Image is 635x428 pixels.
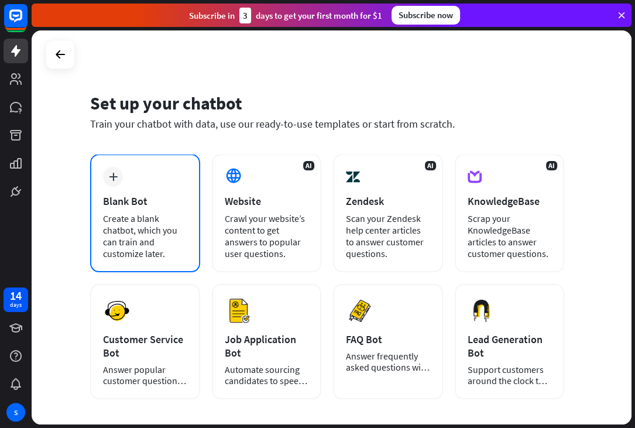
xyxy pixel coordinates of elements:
[103,213,187,259] div: Create a blank chatbot, which you can train and customize later.
[346,213,430,259] div: Scan your Zendesk help center articles to answer customer questions.
[303,161,314,170] span: AI
[225,213,309,259] div: Crawl your website’s content to get answers to popular user questions.
[225,333,309,359] div: Job Application Bot
[4,287,28,312] a: 14 days
[346,351,430,373] div: Answer frequently asked questions with a chatbot and save your time.
[90,92,564,114] div: Set up your chatbot
[468,194,552,208] div: KnowledgeBase
[468,213,552,259] div: Scrap your KnowledgeBase articles to answer customer questions.
[103,364,187,386] div: Answer popular customer questions 24/7.
[225,364,309,386] div: Automate sourcing candidates to speed up your hiring process.
[103,194,187,208] div: Blank Bot
[468,364,552,386] div: Support customers around the clock to boost sales.
[468,333,552,359] div: Lead Generation Bot
[90,117,564,131] div: Train your chatbot with data, use our ready-to-use templates or start from scratch.
[6,403,25,422] div: S
[346,194,430,208] div: Zendesk
[546,161,557,170] span: AI
[103,333,187,359] div: Customer Service Bot
[239,8,251,23] div: 3
[10,290,22,301] div: 14
[9,5,44,40] button: Open LiveChat chat widget
[225,194,309,208] div: Website
[189,8,382,23] div: Subscribe in days to get your first month for $1
[392,6,460,25] div: Subscribe now
[425,161,436,170] span: AI
[10,301,22,309] div: days
[346,333,430,346] div: FAQ Bot
[109,173,118,181] i: plus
